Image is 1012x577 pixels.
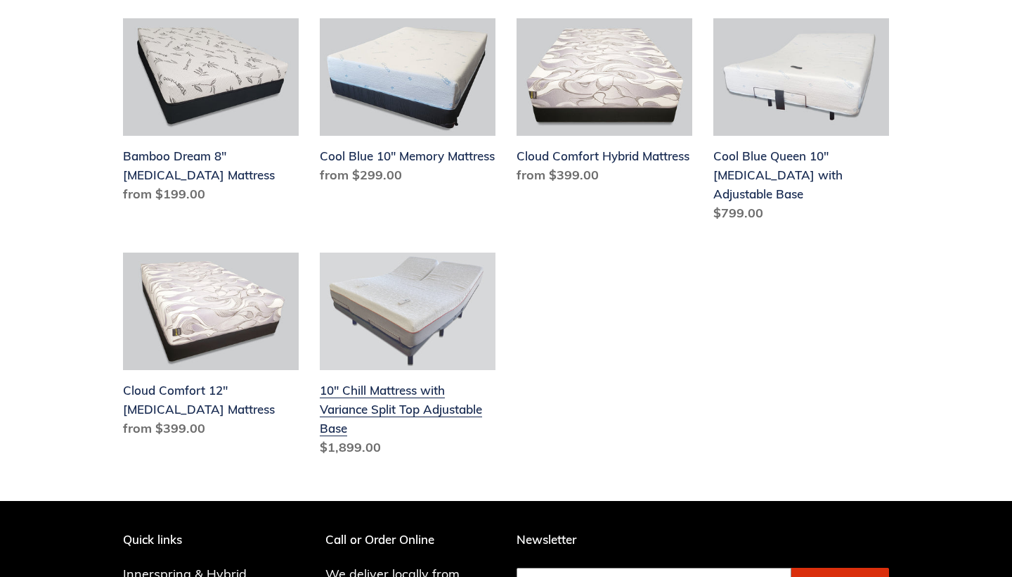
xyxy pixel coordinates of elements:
[123,18,299,209] a: Bamboo Dream 8" Memory Foam Mattress
[123,533,268,547] p: Quick links
[325,533,496,547] p: Call or Order Online
[517,533,889,547] p: Newsletter
[123,253,299,443] a: Cloud Comfort 12" Memory Foam Mattress
[320,18,495,190] a: Cool Blue 10" Memory Mattress
[517,18,692,190] a: Cloud Comfort Hybrid Mattress
[713,18,889,228] a: Cool Blue Queen 10" Memory Foam with Adjustable Base
[320,253,495,462] a: 10" Chill Mattress with Variance Split Top Adjustable Base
